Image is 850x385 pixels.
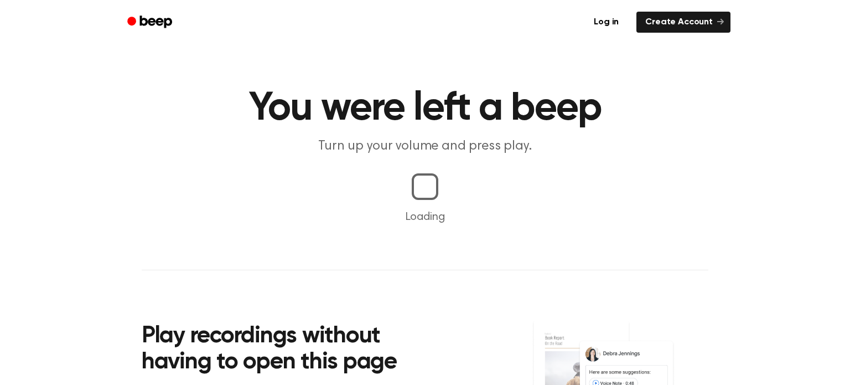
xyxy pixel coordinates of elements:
[142,89,708,129] h1: You were left a beep
[120,12,182,33] a: Beep
[583,9,630,35] a: Log in
[13,209,837,225] p: Loading
[636,12,730,33] a: Create Account
[212,137,637,156] p: Turn up your volume and press play.
[142,324,440,376] h2: Play recordings without having to open this page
